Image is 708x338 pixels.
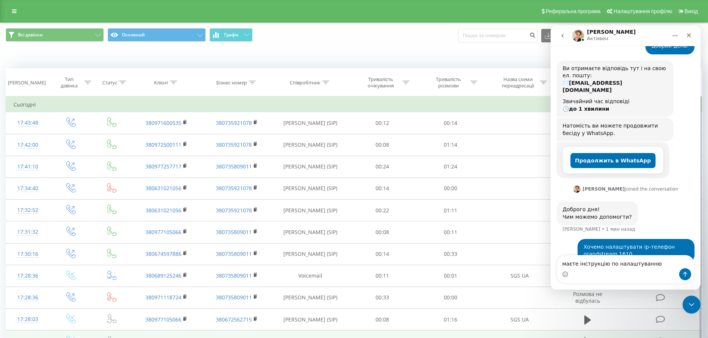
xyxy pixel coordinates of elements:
input: Пошук за номером [458,29,537,42]
td: 00:14 [349,243,416,265]
div: 17:43:48 [13,116,42,130]
div: 17:32:52 [13,203,42,218]
td: 00:01 [416,265,484,287]
a: 380735809011 [216,163,252,170]
span: Графік [224,32,239,38]
a: 380689125246 [145,272,181,279]
td: 00:33 [349,287,416,308]
td: [PERSON_NAME] (SIP) [272,243,349,265]
td: 00:12 [349,112,416,134]
td: [PERSON_NAME] (SIP) [272,134,349,156]
td: [PERSON_NAME] (SIP) [272,156,349,177]
td: 00:00 [416,287,484,308]
td: 01:24 [416,156,484,177]
a: 380735809011 [216,272,252,279]
div: Тривалість розмови [428,76,469,89]
button: Експорт [541,29,582,42]
button: Графік [210,28,253,42]
div: 17:30:16 [13,247,42,261]
a: 380977105066 [145,228,181,236]
a: 380735809011 [216,294,252,301]
span: Всі дзвінки [18,32,43,38]
a: 380971118724 [145,294,181,301]
td: SGS UA [484,309,555,330]
a: 380735921078 [216,207,252,214]
td: 00:33 [416,243,484,265]
a: 380977105066 [145,316,181,323]
td: SGS UA [484,265,555,287]
div: Тип дзвінка [56,76,82,89]
iframe: Intercom live chat [683,296,701,314]
div: Клієнт [154,80,168,86]
div: 17:41:10 [13,159,42,174]
a: 380735921078 [216,185,252,192]
td: [PERSON_NAME] (SIP) [272,221,349,243]
td: [PERSON_NAME] (SIP) [272,309,349,330]
div: 17:28:36 [13,290,42,305]
td: 00:14 [416,112,484,134]
div: 17:28:03 [13,312,42,327]
div: Назва схеми переадресації [498,76,538,89]
span: Розмова не відбулась [573,290,602,304]
div: Статус [102,80,117,86]
div: Тривалість очікування [361,76,401,89]
a: 380735921078 [216,119,252,126]
td: Сьогодні [6,97,702,112]
td: 00:11 [416,221,484,243]
a: 380631021056 [145,185,181,192]
td: 00:24 [349,156,416,177]
div: [PERSON_NAME] [8,80,46,86]
a: 380735921078 [216,141,252,148]
td: [PERSON_NAME] (SIP) [272,287,349,308]
td: 00:22 [349,200,416,221]
td: 00:00 [416,177,484,199]
a: 380672562715 [216,316,252,323]
span: Реферальна програма [546,8,601,14]
iframe: Intercom live chat [551,26,701,290]
td: [PERSON_NAME] (SIP) [272,177,349,199]
a: 380977257717 [145,163,181,170]
div: 17:34:40 [13,181,42,196]
td: 01:16 [416,309,484,330]
div: 17:31:32 [13,225,42,239]
span: Налаштування профілю [614,8,672,14]
td: Voicemail [272,265,349,287]
td: 01:14 [416,134,484,156]
a: 380631021056 [145,207,181,214]
div: Бізнес номер [216,80,247,86]
span: Вихід [685,8,698,14]
a: 380971600535 [145,119,181,126]
td: 00:08 [349,221,416,243]
div: Співробітник [290,80,320,86]
td: [PERSON_NAME] (SIP) [272,112,349,134]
